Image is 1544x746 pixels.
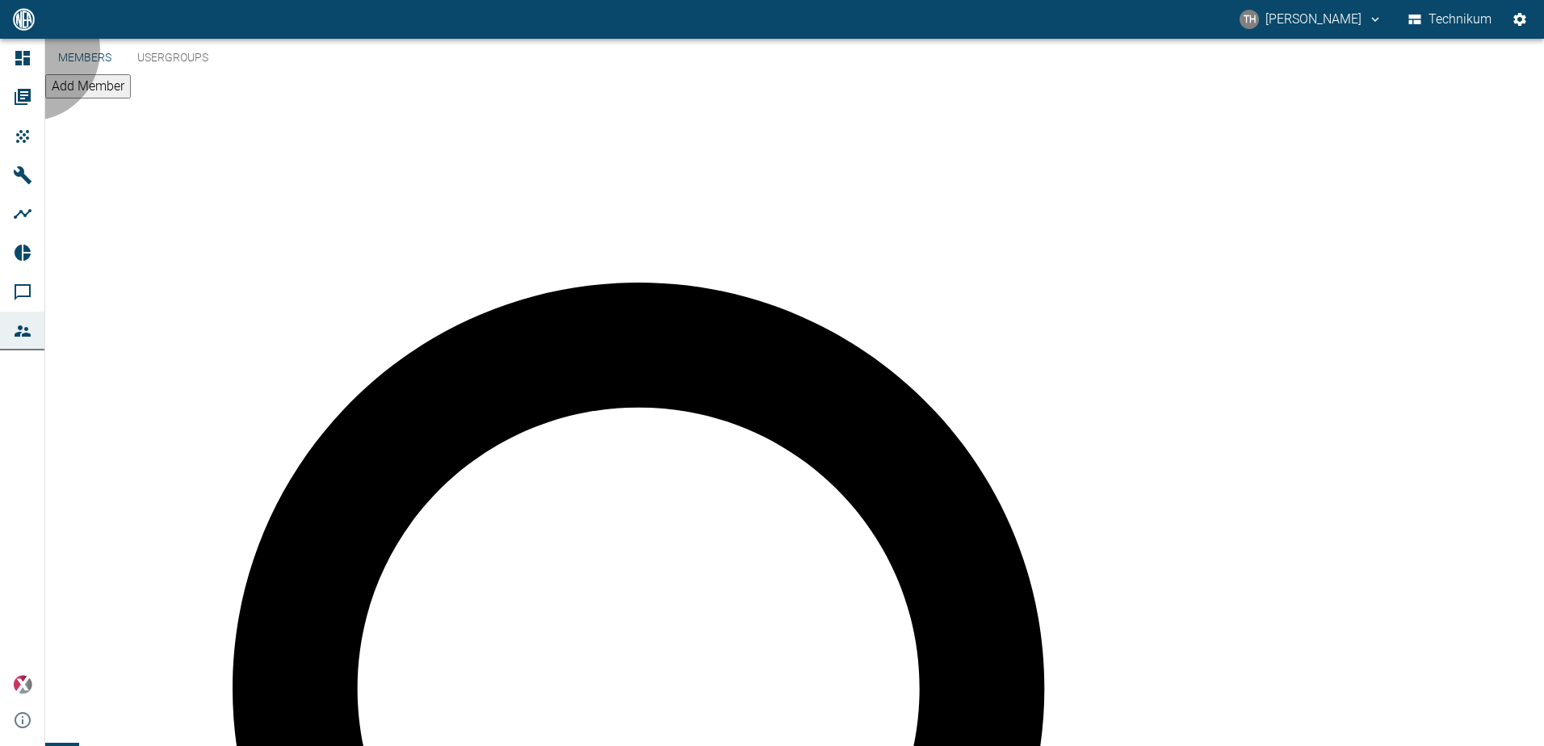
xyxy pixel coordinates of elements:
button: Technikum [1405,5,1496,34]
img: Xplore Logo [13,675,32,694]
button: Usergroups [124,39,221,78]
button: Add Member [45,74,131,98]
button: Members [45,39,124,78]
img: logo [11,8,36,30]
button: Settings [1505,5,1534,34]
div: TH [1240,10,1259,29]
button: thomas.hosten@neuman-esser.de [1237,5,1385,34]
